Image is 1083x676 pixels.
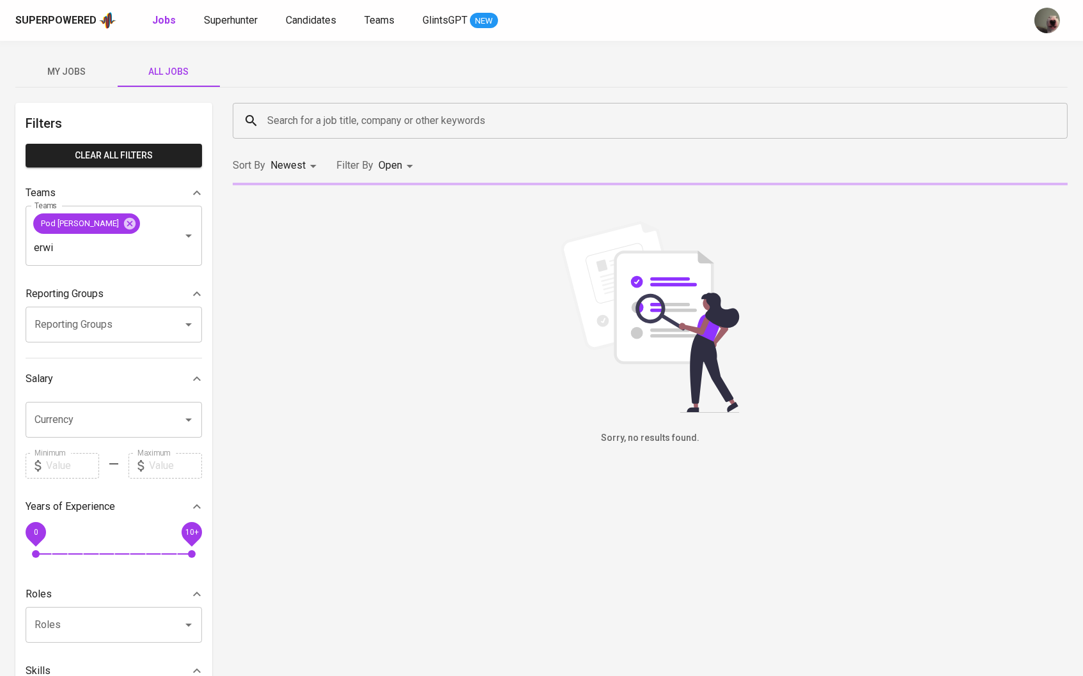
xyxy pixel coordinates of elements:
[26,494,202,519] div: Years of Experience
[270,158,306,173] p: Newest
[286,13,339,29] a: Candidates
[26,185,56,201] p: Teams
[26,180,202,206] div: Teams
[378,159,402,171] span: Open
[286,14,336,26] span: Candidates
[180,316,198,334] button: Open
[554,221,746,413] img: file_searching.svg
[125,64,212,80] span: All Jobs
[336,158,373,173] p: Filter By
[204,14,258,26] span: Superhunter
[204,13,260,29] a: Superhunter
[15,13,97,28] div: Superpowered
[26,281,202,307] div: Reporting Groups
[36,148,192,164] span: Clear All filters
[23,64,110,80] span: My Jobs
[364,14,394,26] span: Teams
[185,527,198,536] span: 10+
[26,371,53,387] p: Salary
[33,527,38,536] span: 0
[33,213,140,234] div: Pod [PERSON_NAME]
[378,154,417,178] div: Open
[26,499,115,514] p: Years of Experience
[152,13,178,29] a: Jobs
[1034,8,1060,33] img: aji.muda@glints.com
[152,14,176,26] b: Jobs
[270,154,321,178] div: Newest
[233,431,1068,445] h6: Sorry, no results found.
[364,13,397,29] a: Teams
[26,587,52,602] p: Roles
[470,15,498,27] span: NEW
[26,581,202,607] div: Roles
[15,11,116,30] a: Superpoweredapp logo
[33,217,127,229] span: Pod [PERSON_NAME]
[26,366,202,392] div: Salary
[26,144,202,167] button: Clear All filters
[423,13,498,29] a: GlintsGPT NEW
[233,158,265,173] p: Sort By
[423,14,467,26] span: GlintsGPT
[180,227,198,245] button: Open
[46,453,99,479] input: Value
[26,113,202,134] h6: Filters
[149,453,202,479] input: Value
[26,286,104,302] p: Reporting Groups
[99,11,116,30] img: app logo
[180,411,198,429] button: Open
[180,616,198,634] button: Open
